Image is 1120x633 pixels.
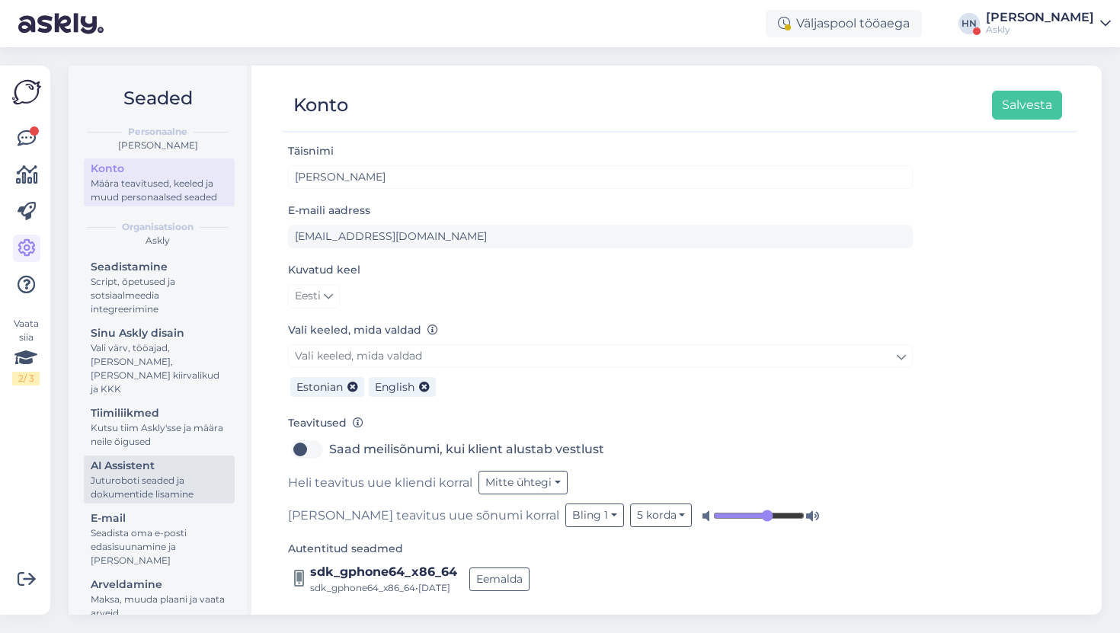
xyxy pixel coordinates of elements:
[288,471,913,494] div: Heli teavitus uue kliendi korral
[91,474,228,501] div: Juturoboti seaded ja dokumentide lisamine
[128,125,187,139] b: Personaalne
[288,344,913,368] a: Vali keeled, mida valdad
[91,510,228,526] div: E-mail
[288,504,913,527] div: [PERSON_NAME] teavitus uue sõnumi korral
[986,11,1094,24] div: [PERSON_NAME]
[329,437,604,462] label: Saad meilisõnumi, kui klient alustab vestlust
[958,13,980,34] div: HN
[81,84,235,113] h2: Seaded
[91,161,228,177] div: Konto
[478,471,568,494] button: Mitte ühtegi
[986,24,1094,36] div: Askly
[91,275,228,316] div: Script, õpetused ja sotsiaalmeedia integreerimine
[91,325,228,341] div: Sinu Askly disain
[295,349,422,363] span: Vali keeled, mida valdad
[986,11,1111,36] a: [PERSON_NAME]Askly
[288,415,363,431] label: Teavitused
[288,203,370,219] label: E-maili aadress
[84,403,235,451] a: TiimiliikmedKutsu tiim Askly'sse ja määra neile õigused
[12,372,40,385] div: 2 / 3
[91,526,228,567] div: Seadista oma e-posti edasisuunamine ja [PERSON_NAME]
[296,380,343,394] span: Estonian
[84,257,235,318] a: SeadistamineScript, õpetused ja sotsiaalmeedia integreerimine
[630,504,693,527] button: 5 korda
[766,10,922,37] div: Väljaspool tööaega
[992,91,1062,120] button: Salvesta
[91,177,228,204] div: Määra teavitused, keeled ja muud personaalsed seaded
[81,139,235,152] div: [PERSON_NAME]
[84,456,235,504] a: AI AssistentJuturoboti seaded ja dokumentide lisamine
[375,380,414,394] span: English
[84,574,235,622] a: ArveldamineMaksa, muuda plaani ja vaata arveid
[91,421,228,449] div: Kutsu tiim Askly'sse ja määra neile õigused
[293,91,348,120] div: Konto
[91,458,228,474] div: AI Assistent
[12,317,40,385] div: Vaata siia
[84,158,235,206] a: KontoMäära teavitused, keeled ja muud personaalsed seaded
[295,288,321,305] span: Eesti
[91,577,228,593] div: Arveldamine
[565,504,624,527] button: Bling 1
[91,593,228,620] div: Maksa, muuda plaani ja vaata arveid
[84,508,235,570] a: E-mailSeadista oma e-posti edasisuunamine ja [PERSON_NAME]
[288,541,403,557] label: Autentitud seadmed
[288,262,360,278] label: Kuvatud keel
[288,165,913,189] input: Sisesta nimi
[288,322,438,338] label: Vali keeled, mida valdad
[310,581,457,595] div: sdk_gphone64_x86_64 • [DATE]
[469,567,530,591] button: Eemalda
[91,405,228,421] div: Tiimiliikmed
[288,284,340,309] a: Eesti
[122,220,194,234] b: Organisatsioon
[310,563,457,581] div: sdk_gphone64_x86_64
[84,323,235,398] a: Sinu Askly disainVali värv, tööajad, [PERSON_NAME], [PERSON_NAME] kiirvalikud ja KKK
[288,143,334,159] label: Täisnimi
[12,78,41,107] img: Askly Logo
[81,234,235,248] div: Askly
[91,341,228,396] div: Vali värv, tööajad, [PERSON_NAME], [PERSON_NAME] kiirvalikud ja KKK
[288,225,913,248] input: Sisesta e-maili aadress
[91,259,228,275] div: Seadistamine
